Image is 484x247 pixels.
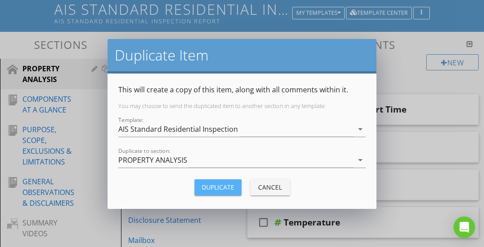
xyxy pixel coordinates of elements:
p: You may choose to send the duplicated item to another section in any template: [118,102,366,109]
i: arrow_drop_down [355,124,366,134]
button: Cancel [251,179,290,195]
div: Duplicate [202,182,234,192]
div: AIS Standard Residential Inspection [118,125,238,133]
div: PROPERTY ANALYSIS [118,156,187,164]
button: Duplicate [194,179,242,195]
div: Open Intercom Messenger [454,217,475,238]
i: arrow_drop_down [355,155,366,165]
div: Cancel [258,182,283,192]
h2: Duplicate Item [115,46,369,64]
p: This will create a copy of this item, along with all comments within it. [118,84,366,95]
